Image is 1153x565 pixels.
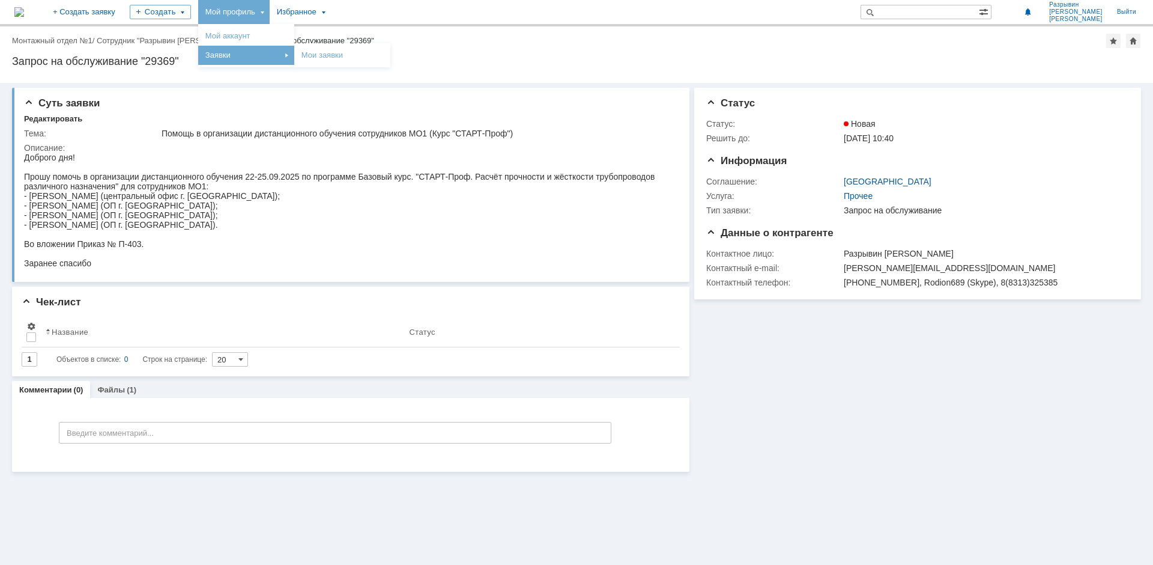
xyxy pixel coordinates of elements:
[844,278,1122,287] div: [PHONE_NUMBER], Rodion689 (Skype), 8(8313)325385
[253,36,374,45] div: Запрос на обслуживание "29369"
[24,129,159,138] div: Тема:
[162,129,671,138] div: Помощь в организации дистанционного обучения сотрудников МО1 (Курс "СТАРТ-Проф")
[706,206,841,215] div: Тип заявки:
[297,48,388,63] a: Мои заявки
[844,133,894,143] span: [DATE] 10:40
[56,355,121,364] span: Объектов в списке:
[97,385,125,394] a: Файлы
[844,263,1122,273] div: [PERSON_NAME][EMAIL_ADDRESS][DOMAIN_NAME]
[130,5,191,19] div: Создать
[201,48,292,63] div: Заявки
[41,317,404,347] th: Название
[706,227,834,239] span: Данные о контрагенте
[706,155,787,166] span: Информация
[14,7,24,17] img: logo
[1049,1,1103,8] span: Разрывин
[97,36,249,45] a: Сотрудник "Разрывин [PERSON_NAME]…
[1126,34,1140,48] div: Сделать домашней страницей
[24,114,82,124] div: Редактировать
[124,352,129,367] div: 0
[706,133,841,143] div: Решить до:
[127,385,136,394] div: (1)
[26,322,36,331] span: Настройки
[844,177,931,186] a: [GEOGRAPHIC_DATA]
[844,191,873,201] a: Прочее
[1049,8,1103,16] span: [PERSON_NAME]
[844,249,1122,258] div: Разрывин [PERSON_NAME]
[979,5,991,17] span: Расширенный поиск
[844,206,1122,215] div: Запрос на обслуживание
[706,263,841,273] div: Контактный e-mail:
[706,278,841,287] div: Контактный телефон:
[24,143,673,153] div: Описание:
[201,29,292,43] a: Мой аккаунт
[14,7,24,17] a: Перейти на домашнюю страницу
[12,36,92,45] a: Монтажный отдел №1
[12,55,1141,67] div: Запрос на обслуживание "29369"
[74,385,83,394] div: (0)
[52,328,88,337] div: Название
[56,352,207,367] i: Строк на странице:
[24,97,100,109] span: Суть заявки
[706,191,841,201] div: Услуга:
[706,97,755,109] span: Статус
[1106,34,1121,48] div: Добавить в избранное
[97,36,253,45] div: /
[706,177,841,186] div: Соглашение:
[844,119,876,129] span: Новая
[12,36,97,45] div: /
[706,249,841,258] div: Контактное лицо:
[22,296,81,308] span: Чек-лист
[706,119,841,129] div: Статус:
[404,317,670,347] th: Статус
[19,385,72,394] a: Комментарии
[1049,16,1103,23] span: [PERSON_NAME]
[409,328,435,337] div: Статус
